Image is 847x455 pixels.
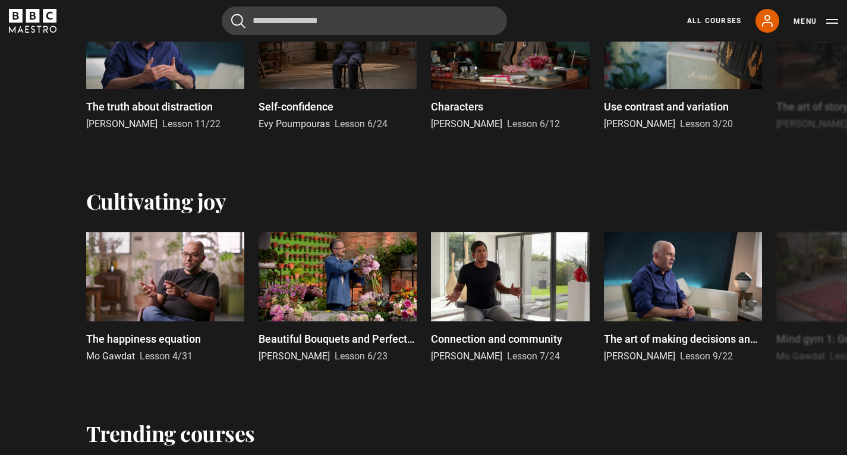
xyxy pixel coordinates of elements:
h2: Cultivating joy [86,188,226,213]
button: Submit the search query [231,14,245,29]
span: [PERSON_NAME] [604,350,675,362]
p: Use contrast and variation [604,99,729,115]
p: Self-confidence [259,99,333,115]
span: Lesson 6/23 [335,350,388,362]
p: Connection and community [431,331,562,347]
span: Lesson 7/24 [507,350,560,362]
p: Characters [431,99,483,115]
a: Beautiful Bouquets and Perfect Posies [PERSON_NAME] Lesson 6/23 [259,232,417,364]
span: Mo Gawdat [776,350,825,362]
p: Beautiful Bouquets and Perfect Posies [259,331,417,347]
span: Lesson 11/22 [162,118,221,129]
span: [PERSON_NAME] [604,118,675,129]
button: Toggle navigation [794,15,838,27]
a: All Courses [687,15,741,26]
span: Evy Poumpouras [259,118,330,129]
h2: Trending courses [86,421,255,445]
span: [PERSON_NAME] [431,350,502,362]
span: Lesson 4/31 [140,350,193,362]
svg: BBC Maestro [9,9,56,33]
span: [PERSON_NAME] [259,350,330,362]
span: Lesson 3/20 [680,118,733,129]
a: The happiness equation Mo Gawdat Lesson 4/31 [86,232,244,364]
a: The art of making decisions and the joy of missing out [PERSON_NAME] Lesson 9/22 [604,232,762,364]
span: [PERSON_NAME] [86,118,158,129]
span: Lesson 6/12 [507,118,560,129]
span: Lesson 9/22 [680,350,733,362]
span: [PERSON_NAME] [431,118,502,129]
input: Search [222,7,507,35]
p: The happiness equation [86,331,201,347]
span: Lesson 6/24 [335,118,388,129]
p: The art of making decisions and the joy of missing out [604,331,762,347]
span: Mo Gawdat [86,350,135,362]
a: Connection and community [PERSON_NAME] Lesson 7/24 [431,232,589,364]
p: The truth about distraction [86,99,213,115]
